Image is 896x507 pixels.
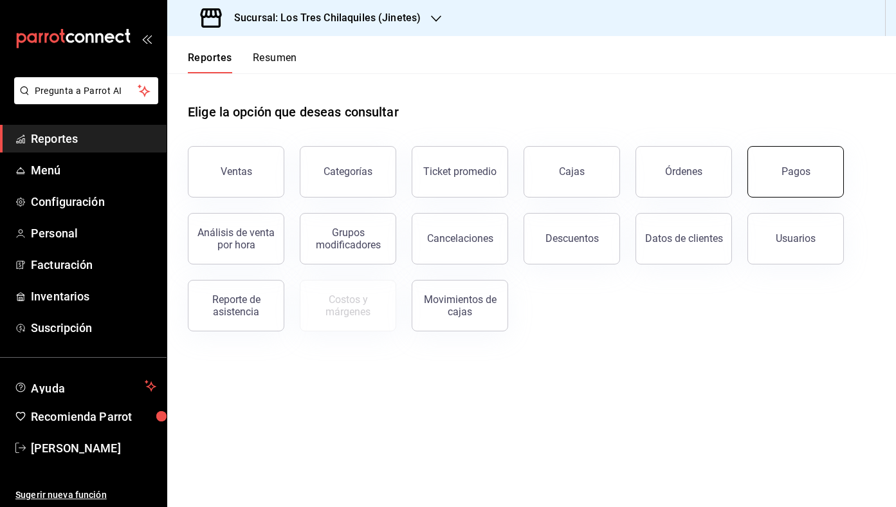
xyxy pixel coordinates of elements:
button: Órdenes [635,146,732,198]
button: Pregunta a Parrot AI [14,77,158,104]
div: Grupos modificadores [308,226,388,251]
div: navigation tabs [188,51,297,73]
span: Configuración [31,193,156,210]
div: Pagos [782,165,810,178]
div: Ventas [221,165,252,178]
div: Análisis de venta por hora [196,226,276,251]
button: Ticket promedio [412,146,508,198]
span: Menú [31,161,156,179]
button: Análisis de venta por hora [188,213,284,264]
div: Cancelaciones [427,232,493,244]
div: Reporte de asistencia [196,293,276,318]
h3: Sucursal: Los Tres Chilaquiles (Jinetes) [224,10,421,26]
div: Cajas [559,165,585,178]
div: Costos y márgenes [308,293,388,318]
button: Pagos [747,146,844,198]
div: Movimientos de cajas [420,293,500,318]
span: Ayuda [31,378,140,394]
div: Órdenes [665,165,702,178]
span: [PERSON_NAME] [31,439,156,457]
span: Suscripción [31,319,156,336]
button: Resumen [253,51,297,73]
button: Ventas [188,146,284,198]
button: Datos de clientes [635,213,732,264]
span: Recomienda Parrot [31,408,156,425]
button: Descuentos [524,213,620,264]
button: open_drawer_menu [142,33,152,44]
a: Pregunta a Parrot AI [9,93,158,107]
button: Contrata inventarios para ver este reporte [300,280,396,331]
h1: Elige la opción que deseas consultar [188,102,399,122]
button: Cancelaciones [412,213,508,264]
button: Reporte de asistencia [188,280,284,331]
button: Reportes [188,51,232,73]
div: Datos de clientes [645,232,723,244]
div: Descuentos [545,232,599,244]
div: Categorías [324,165,372,178]
span: Pregunta a Parrot AI [35,84,138,98]
div: Usuarios [776,232,816,244]
span: Facturación [31,256,156,273]
button: Usuarios [747,213,844,264]
button: Movimientos de cajas [412,280,508,331]
span: Sugerir nueva función [15,488,156,502]
span: Inventarios [31,288,156,305]
span: Personal [31,225,156,242]
div: Ticket promedio [423,165,497,178]
span: Reportes [31,130,156,147]
button: Grupos modificadores [300,213,396,264]
button: Cajas [524,146,620,198]
button: Categorías [300,146,396,198]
